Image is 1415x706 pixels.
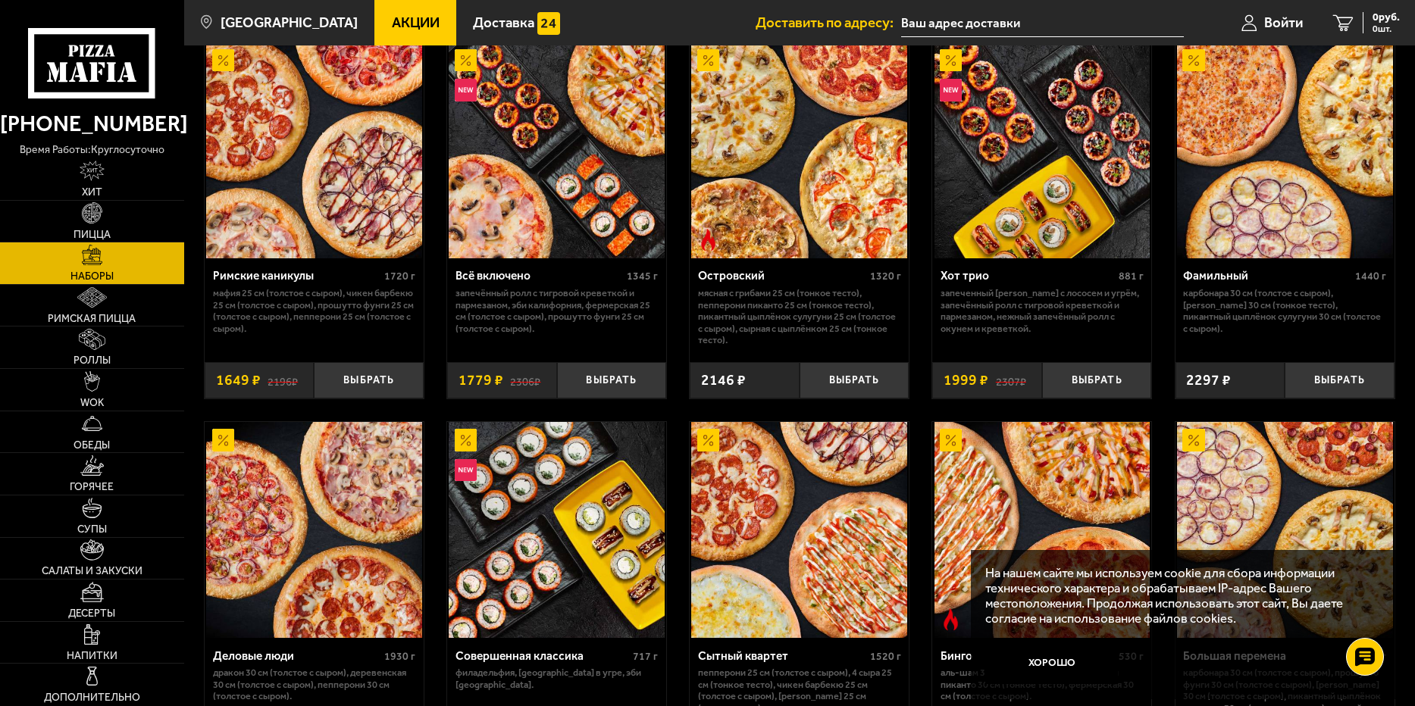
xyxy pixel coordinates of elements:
img: Римские каникулы [206,42,422,258]
span: Войти [1264,16,1303,30]
a: АкционныйБольшая перемена [1176,422,1395,638]
img: Бинго [934,422,1150,638]
span: 1440 г [1355,270,1386,283]
a: АкционныйОстрое блюдоБинго [932,422,1151,638]
img: Острое блюдо [940,608,962,630]
img: Деловые люди [206,422,422,638]
span: Дополнительно [44,692,140,703]
div: Всё включено [455,269,624,283]
span: Напитки [67,651,117,661]
div: Сытный квартет [698,649,866,664]
a: АкционныйФамильный [1176,42,1395,258]
a: АкционныйНовинкаСовершенная классика [447,422,666,638]
a: АкционныйНовинкаВсё включено [447,42,666,258]
p: Карбонара 30 см (толстое с сыром), [PERSON_NAME] 30 см (тонкое тесто), Пикантный цыплёнок сулугун... [1183,287,1386,334]
img: Акционный [455,49,477,71]
img: Новинка [455,459,477,481]
span: Десерты [68,608,115,619]
img: Акционный [1182,49,1204,71]
span: 0 руб. [1373,12,1400,23]
div: Фамильный [1183,269,1351,283]
div: Бинго [941,649,1109,664]
a: АкционныйНовинкаХот трио [932,42,1151,258]
a: АкционныйРимские каникулы [205,42,424,258]
p: Мафия 25 см (толстое с сыром), Чикен Барбекю 25 см (толстое с сыром), Прошутто Фунги 25 см (толст... [213,287,416,334]
span: 1320 г [870,270,901,283]
div: Островский [698,269,866,283]
span: [GEOGRAPHIC_DATA] [221,16,358,30]
button: Хорошо [985,640,1118,684]
span: 0 шт. [1373,24,1400,33]
span: 881 г [1119,270,1144,283]
span: 1930 г [384,650,415,663]
span: Римская пицца [48,314,136,324]
s: 2196 ₽ [268,373,298,387]
p: Филадельфия, [GEOGRAPHIC_DATA] в угре, Эби [GEOGRAPHIC_DATA]. [455,667,659,690]
button: Выбрать [1285,362,1395,398]
span: Хит [82,187,102,198]
span: 1779 ₽ [459,373,503,387]
button: Выбрать [314,362,424,398]
img: Сытный квартет [691,422,907,638]
img: Акционный [212,429,234,451]
input: Ваш адрес доставки [901,9,1184,37]
img: Новинка [455,79,477,101]
button: Выбрать [800,362,909,398]
span: Супы [77,524,107,535]
p: На нашем сайте мы используем cookie для сбора информации технического характера и обрабатываем IP... [985,565,1371,626]
span: Обеды [74,440,110,451]
span: 2297 ₽ [1186,373,1231,387]
p: Аль-Шам 30 см (тонкое тесто), Пепперони Пиканто 30 см (тонкое тесто), Фермерская 30 см (толстое с... [941,667,1144,702]
p: Дракон 30 см (толстое с сыром), Деревенская 30 см (толстое с сыром), Пепперони 30 см (толстое с с... [213,667,416,702]
div: Деловые люди [213,649,381,664]
img: Хот трио [934,42,1150,258]
img: Фамильный [1177,42,1393,258]
div: Хот трио [941,269,1115,283]
img: Всё включено [449,42,665,258]
span: Акции [392,16,440,30]
span: Пицца [74,230,111,240]
button: Выбрать [1042,362,1152,398]
span: Роллы [74,355,111,366]
img: Акционный [455,429,477,451]
span: 1520 г [870,650,901,663]
img: Акционный [940,429,962,451]
img: Большая перемена [1177,422,1393,638]
span: 717 г [633,650,658,663]
p: Мясная с грибами 25 см (тонкое тесто), Пепперони Пиканто 25 см (тонкое тесто), Пикантный цыплёнок... [698,287,901,346]
span: 2146 ₽ [701,373,746,387]
s: 2307 ₽ [996,373,1026,387]
s: 2306 ₽ [510,373,540,387]
img: 15daf4d41897b9f0e9f617042186c801.svg [537,12,559,34]
div: Римские каникулы [213,269,381,283]
div: Совершенная классика [455,649,630,664]
span: Наборы [70,271,114,282]
span: 1999 ₽ [944,373,988,387]
a: АкционныйОстрое блюдоОстровский [690,42,909,258]
span: 1720 г [384,270,415,283]
p: Запечённый ролл с тигровой креветкой и пармезаном, Эби Калифорния, Фермерская 25 см (толстое с сы... [455,287,659,334]
img: Акционный [1182,429,1204,451]
a: АкционныйСытный квартет [690,422,909,638]
span: Салаты и закуски [42,566,142,576]
img: Акционный [697,429,719,451]
img: Акционный [212,49,234,71]
span: Доставить по адресу: [756,16,901,30]
button: Выбрать [557,362,667,398]
span: Доставка [473,16,534,30]
span: 1649 ₽ [216,373,261,387]
span: Горячее [70,482,114,492]
img: Новинка [940,79,962,101]
img: Акционный [697,49,719,71]
img: Совершенная классика [449,422,665,638]
img: Островский [691,42,907,258]
span: WOK [80,398,104,408]
img: Острое блюдо [697,229,719,251]
span: 1345 г [627,270,658,283]
img: Акционный [940,49,962,71]
a: АкционныйДеловые люди [205,422,424,638]
p: Запеченный [PERSON_NAME] с лососем и угрём, Запечённый ролл с тигровой креветкой и пармезаном, Не... [941,287,1144,334]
